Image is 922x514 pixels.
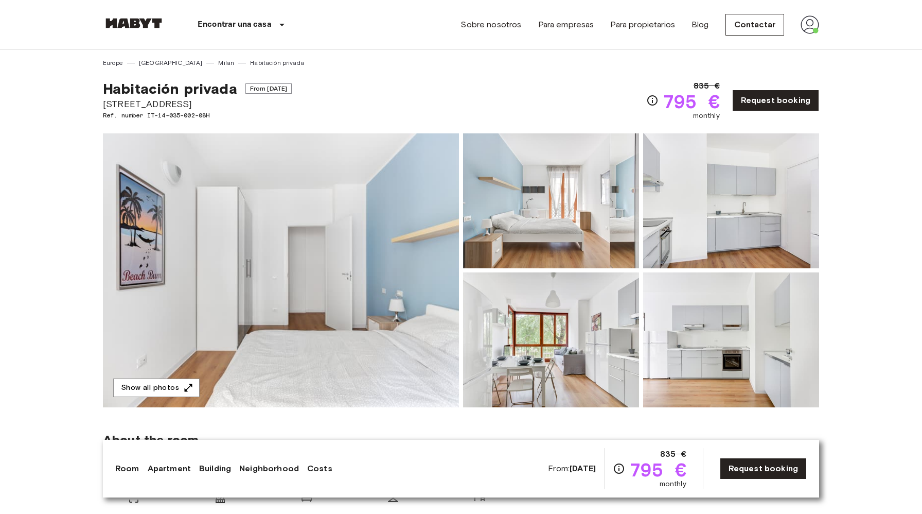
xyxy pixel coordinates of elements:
[643,133,819,268] img: Picture of unit IT-14-035-002-08H
[725,14,784,36] a: Contactar
[139,58,203,67] a: [GEOGRAPHIC_DATA]
[610,19,675,31] a: Para propietarios
[660,479,686,489] span: monthly
[538,19,594,31] a: Para empresas
[646,94,659,107] svg: Check cost overview for full price breakdown. Please note that discounts apply to new joiners onl...
[103,432,819,448] span: About the room
[218,58,234,67] a: Milan
[694,80,720,92] span: 835 €
[103,111,292,120] span: Ref. number IT-14-035-002-08H
[148,462,191,475] a: Apartment
[199,462,231,475] a: Building
[463,133,639,268] img: Picture of unit IT-14-035-002-08H
[103,18,165,28] img: Habyt
[198,19,272,31] p: Encontrar una casa
[115,462,139,475] a: Room
[103,80,237,97] span: Habitación privada
[307,462,332,475] a: Costs
[463,272,639,407] img: Picture of unit IT-14-035-002-08H
[548,463,596,474] span: From:
[643,272,819,407] img: Picture of unit IT-14-035-002-08H
[801,15,819,34] img: avatar
[660,448,686,460] span: 835 €
[460,19,521,31] a: Sobre nosotros
[103,97,292,111] span: [STREET_ADDRESS]
[693,111,720,121] span: monthly
[629,460,686,479] span: 795 €
[732,90,819,111] a: Request booking
[239,462,299,475] a: Neighborhood
[720,458,807,479] a: Request booking
[613,462,625,475] svg: Check cost overview for full price breakdown. Please note that discounts apply to new joiners onl...
[245,83,292,94] span: From [DATE]
[103,133,459,407] img: Marketing picture of unit IT-14-035-002-08H
[250,58,304,67] a: Habitación privada
[113,379,200,398] button: Show all photos
[103,58,123,67] a: Europe
[570,464,596,473] b: [DATE]
[663,92,720,111] span: 795 €
[691,19,709,31] a: Blog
